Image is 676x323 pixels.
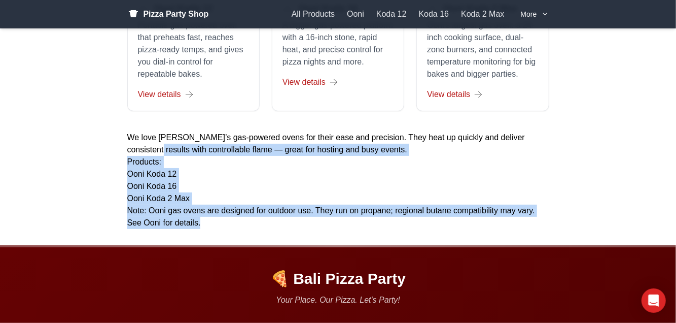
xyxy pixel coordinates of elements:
[427,88,470,101] span: View details
[427,19,538,80] p: Ooni’s largest gas oven: a 24-inch cooking surface, dual-zone burners, and connected temperature ...
[144,8,209,20] span: Pizza Party Shop
[127,170,177,178] a: Ooni Koda 12
[642,288,666,313] div: Open Intercom Messenger
[521,9,549,19] button: More
[347,8,364,20] a: Ooni
[127,156,549,168] p: Products:
[292,8,335,20] a: All Products
[127,205,549,229] p: Note: Ooni gas ovens are designed for outdoor use. They run on propane; regional butane compatibi...
[138,19,249,80] p: Portable gas-powered oven that preheats fast, reaches pizza-ready temps, and gives you dial-in co...
[127,194,190,203] a: Ooni Koda 2 Max
[138,88,181,101] span: View details
[461,8,504,20] a: Koda 2 Max
[127,270,549,288] p: 🍕 Bali Pizza Party
[474,90,482,99] img: Go
[185,90,193,99] img: Go
[127,132,549,156] p: We love [PERSON_NAME]’s gas-powered ovens for their ease and precision. They heat up quickly and ...
[376,8,407,20] a: Koda 12
[127,294,549,306] p: Your Place. Our Pizza. Let's Party!
[282,76,326,88] span: View details
[330,78,338,86] img: Go
[521,9,537,19] span: More
[127,182,177,190] a: Ooni Koda 16
[282,19,394,68] p: A bigger gas-powered platform with a 16-inch stone, rapid heat, and precise control for pizza nig...
[127,8,209,20] a: Pizza Party Shop
[419,8,449,20] a: Koda 16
